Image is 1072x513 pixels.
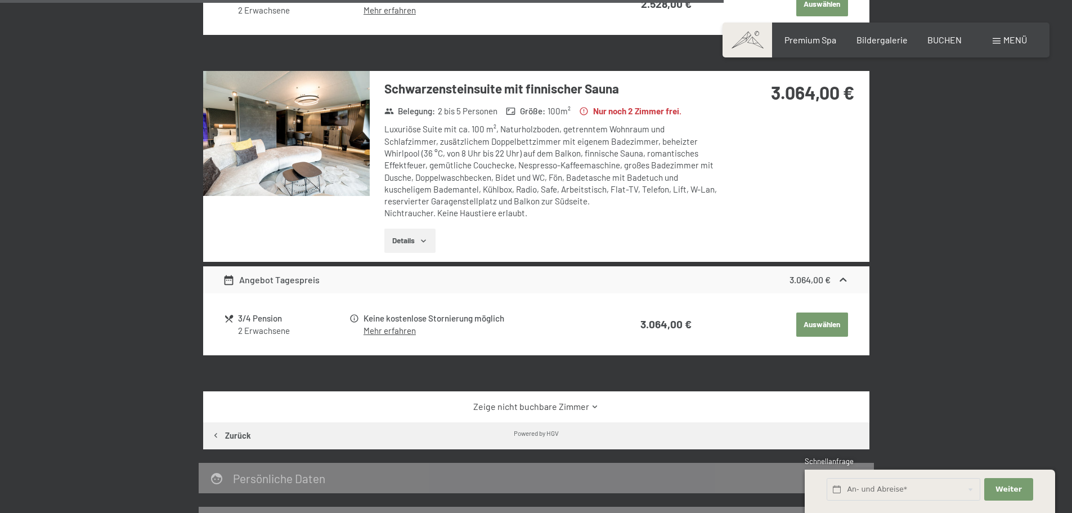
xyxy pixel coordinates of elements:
[364,5,416,15] a: Mehr erfahren
[1003,34,1027,45] span: Menü
[548,105,571,117] span: 100 m²
[796,313,848,337] button: Auswählen
[223,273,320,287] div: Angebot Tagespreis
[984,478,1033,501] button: Weiter
[856,34,908,45] a: Bildergalerie
[203,71,370,196] img: mss_renderimg.php
[364,325,416,336] a: Mehr erfahren
[771,82,854,103] strong: 3.064,00 €
[384,80,719,97] h3: Schwarzensteinsuite mit finnischer Sauna
[384,123,719,219] div: Luxuriöse Suite mit ca. 100 m², Naturholzboden, getrenntem Wohnraum und Schlafzimmer, zusätzliche...
[384,105,436,117] strong: Belegung :
[805,457,854,466] span: Schnellanfrage
[579,105,681,117] strong: Nur noch 2 Zimmer frei.
[364,312,598,325] div: Keine kostenlose Stornierung möglich
[203,266,869,293] div: Angebot Tagespreis3.064,00 €
[238,325,348,337] div: 2 Erwachsene
[223,400,849,413] a: Zeige nicht buchbare Zimmer
[927,34,962,45] a: BUCHEN
[438,105,497,117] span: 2 bis 5 Personen
[790,274,831,285] strong: 3.064,00 €
[238,5,348,16] div: 2 Erwachsene
[995,484,1022,494] span: Weiter
[784,34,836,45] a: Premium Spa
[233,471,325,485] h2: Persönliche Daten
[640,318,692,331] strong: 3.064,00 €
[238,312,348,325] div: 3/4 Pension
[514,429,559,438] div: Powered by HGV
[506,105,545,117] strong: Größe :
[203,422,259,449] button: Zurück
[384,229,436,253] button: Details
